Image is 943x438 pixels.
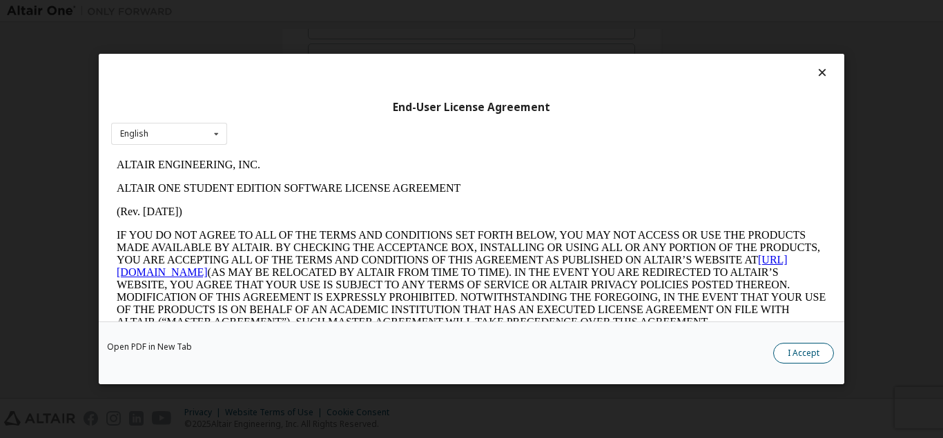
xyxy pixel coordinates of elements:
div: English [120,130,148,138]
a: Open PDF in New Tab [107,343,192,351]
div: End-User License Agreement [111,101,832,115]
p: ALTAIR ONE STUDENT EDITION SOFTWARE LICENSE AGREEMENT [6,29,715,41]
a: [URL][DOMAIN_NAME] [6,101,677,125]
p: This Altair One Student Edition Software License Agreement (“Agreement”) is between Altair Engine... [6,186,715,236]
p: (Rev. [DATE]) [6,52,715,65]
button: I Accept [773,343,834,364]
p: ALTAIR ENGINEERING, INC. [6,6,715,18]
p: IF YOU DO NOT AGREE TO ALL OF THE TERMS AND CONDITIONS SET FORTH BELOW, YOU MAY NOT ACCESS OR USE... [6,76,715,175]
